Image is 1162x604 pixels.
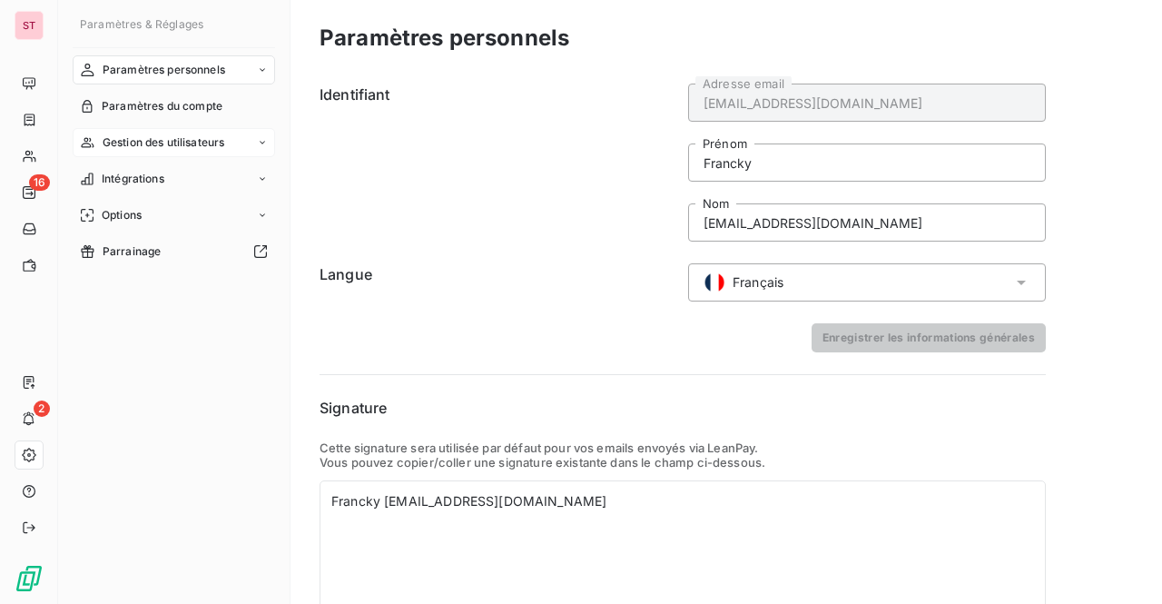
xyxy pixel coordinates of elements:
[15,564,44,593] img: Logo LeanPay
[103,62,225,78] span: Paramètres personnels
[320,397,1046,419] h6: Signature
[688,144,1046,182] input: placeholder
[320,441,1046,455] p: Cette signature sera utilisée par défaut pour vos emails envoyés via LeanPay.
[812,323,1046,352] button: Enregistrer les informations générales
[73,92,275,121] a: Paramètres du compte
[320,455,1046,470] p: Vous pouvez copier/coller une signature existante dans le champ ci-dessous.
[103,134,225,151] span: Gestion des utilisateurs
[320,263,677,302] h6: Langue
[320,84,677,242] h6: Identifiant
[102,207,142,223] span: Options
[15,11,44,40] div: ST
[688,203,1046,242] input: placeholder
[733,273,783,292] span: Français
[73,237,275,266] a: Parrainage
[102,98,222,114] span: Paramètres du compte
[320,22,569,54] h3: Paramètres personnels
[29,174,50,191] span: 16
[102,171,164,187] span: Intégrations
[688,84,1046,122] input: placeholder
[103,243,162,260] span: Parrainage
[331,492,1034,510] div: Francky [EMAIL_ADDRESS][DOMAIN_NAME]
[34,401,50,417] span: 2
[80,17,203,31] span: Paramètres & Réglages
[1100,542,1144,586] iframe: Intercom live chat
